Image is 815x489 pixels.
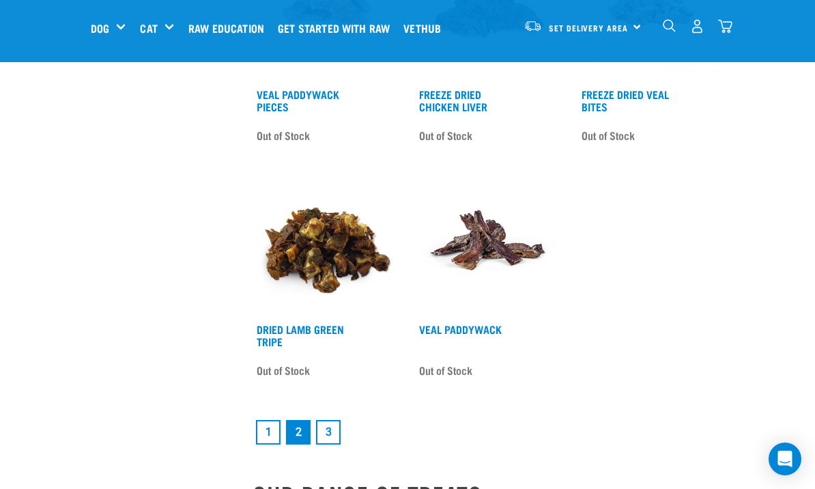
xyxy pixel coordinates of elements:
[769,443,801,475] div: Open Intercom Messenger
[419,125,472,145] span: Out of Stock
[690,19,704,33] img: user.png
[400,1,451,55] a: Vethub
[549,25,628,30] span: Set Delivery Area
[257,125,310,145] span: Out of Stock
[257,91,339,109] a: Veal Paddywack Pieces
[316,420,341,445] a: Goto page 3
[286,420,311,445] a: Page 2
[257,360,310,380] span: Out of Stock
[718,19,732,33] img: home-icon@2x.png
[257,326,344,344] a: Dried Lamb Green Tripe
[582,125,635,145] span: Out of Stock
[140,20,157,36] a: Cat
[524,20,542,32] img: van-moving.png
[256,420,281,445] a: Goto page 1
[663,19,676,32] img: home-icon-1@2x.png
[253,417,724,447] nav: pagination
[185,1,274,55] a: Raw Education
[419,91,487,109] a: Freeze Dried Chicken Liver
[416,170,562,316] img: Stack of Veal Paddywhack For Pets
[91,20,109,36] a: Dog
[582,91,669,109] a: Freeze Dried Veal Bites
[274,1,400,55] a: Get started with Raw
[419,326,502,332] a: Veal Paddywack
[419,360,472,380] span: Out of Stock
[253,170,399,316] img: Pile Of Dried Lamb Tripe For Pets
